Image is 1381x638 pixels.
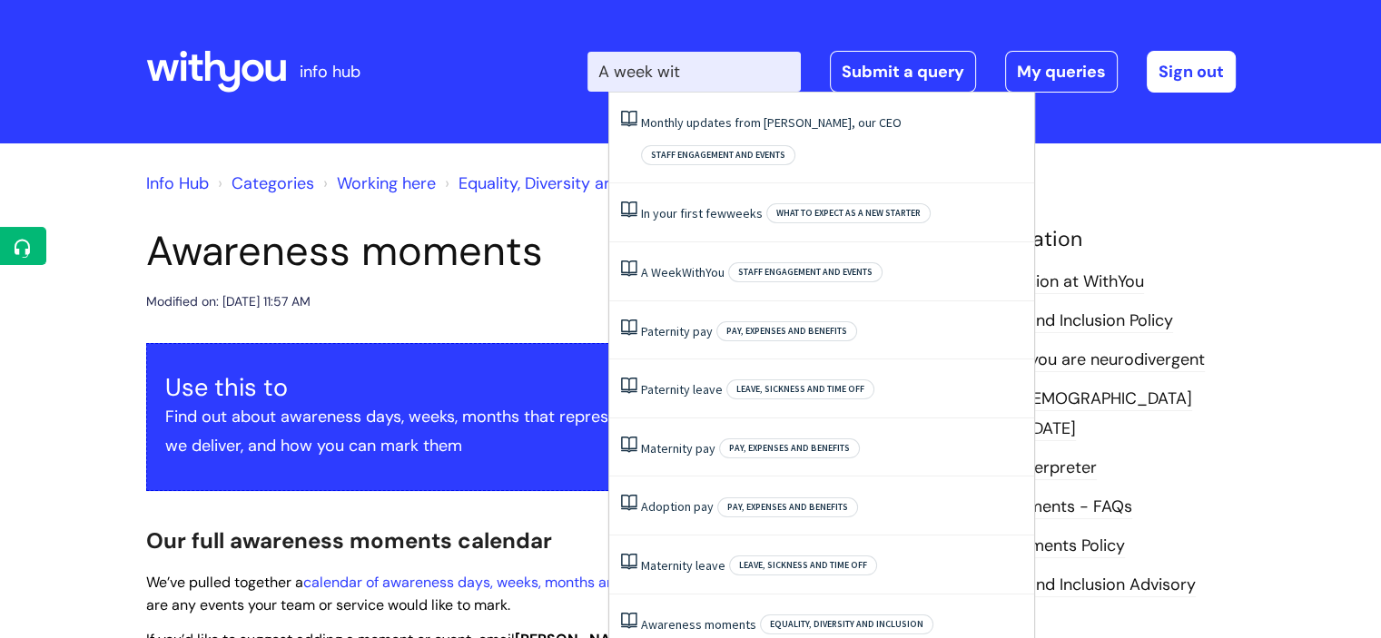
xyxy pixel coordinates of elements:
[729,555,877,575] span: Leave, sickness and time off
[717,497,858,517] span: Pay, expenses and benefits
[641,557,725,574] a: Maternity leave
[726,379,874,399] span: Leave, sickness and time off
[641,498,714,515] a: Adoption pay
[891,388,1192,440] a: Supporting your [DEMOGRAPHIC_DATA] colleagues during [DATE]
[891,574,1196,626] a: Equality, Diversity and Inclusion Advisory Group
[830,51,976,93] a: Submit a query
[641,114,902,131] a: Monthly updates from [PERSON_NAME], our CEO
[766,203,931,223] span: What to expect as a new starter
[641,323,713,339] a: Paternity pay
[587,51,1236,93] div: | -
[300,57,360,86] p: info hub
[146,172,209,194] a: Info Hub
[641,205,763,221] a: In your first fewweeks
[146,573,858,614] span: We’ve pulled together a . Take a look and see if there are any events your team or service would ...
[587,52,801,92] input: Search
[146,526,552,555] span: Our full awareness moments calendar
[641,264,648,280] span: A
[641,381,723,398] a: Paternity leave
[146,227,863,276] h1: Awareness moments
[891,227,1236,252] h4: Related Information
[232,172,314,194] a: Categories
[641,440,715,456] a: Maternity pay
[726,205,763,221] span: weeks
[716,321,857,341] span: Pay, expenses and benefits
[641,145,795,165] span: Staff engagement and events
[337,172,436,194] a: Working here
[1005,51,1118,93] a: My queries
[641,264,725,280] a: A WeekWithYou
[728,262,883,282] span: Staff engagement and events
[165,373,844,402] h3: Use this to
[651,264,682,280] span: Week
[319,169,436,198] li: Working here
[760,614,933,634] span: Equality, Diversity and Inclusion
[213,169,314,198] li: Solution home
[1147,51,1236,93] a: Sign out
[303,573,672,592] a: calendar of awareness days, weeks, months and events
[146,290,311,313] div: Modified on: [DATE] 11:57 AM
[641,616,756,633] a: Awareness moments
[165,402,844,461] p: Find out about awareness days, weeks, months that represent you, our staff, and the work we deliv...
[719,438,860,458] span: Pay, expenses and benefits
[459,172,693,194] a: Equality, Diversity and Inclusion
[891,348,1205,372] a: Getting support if you are neurodivergent
[440,169,693,198] li: Equality, Diversity and Inclusion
